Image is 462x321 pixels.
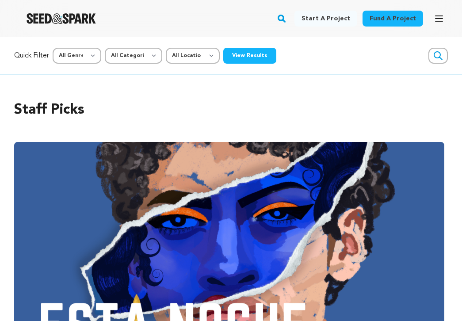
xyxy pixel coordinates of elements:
a: Start a project [294,11,357,27]
img: Seed&Spark Logo Dark Mode [27,13,96,24]
p: Quick Filter [14,50,49,61]
button: View Results [223,48,276,64]
a: Seed&Spark Homepage [27,13,96,24]
h2: Staff Picks [14,99,448,121]
a: Fund a project [363,11,423,27]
